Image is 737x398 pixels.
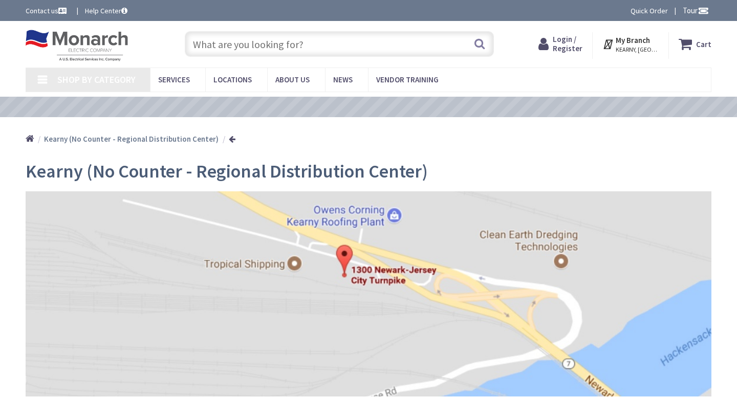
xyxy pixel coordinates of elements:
[158,75,190,84] span: Services
[26,30,128,61] img: Monarch Electric Company
[683,6,709,15] span: Tour
[616,35,650,45] strong: My Branch
[85,6,127,16] a: Help Center
[213,75,252,84] span: Locations
[631,6,668,16] a: Quick Order
[275,75,310,84] span: About Us
[616,46,659,54] span: KEARNY, [GEOGRAPHIC_DATA]
[26,191,711,396] img: kearny_slider.jpg
[57,74,136,85] span: Shop By Category
[679,35,711,53] a: Cart
[696,35,711,53] strong: Cart
[44,134,219,144] strong: Kearny (No Counter - Regional Distribution Center)
[26,6,69,16] a: Contact us
[26,160,428,183] span: Kearny (No Counter - Regional Distribution Center)
[553,34,582,53] span: Login / Register
[279,102,458,113] a: VIEW OUR VIDEO TRAINING LIBRARY
[538,35,582,53] a: Login / Register
[185,31,494,57] input: What are you looking for?
[333,75,353,84] span: News
[376,75,439,84] span: Vendor Training
[602,35,659,53] div: My Branch KEARNY, [GEOGRAPHIC_DATA]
